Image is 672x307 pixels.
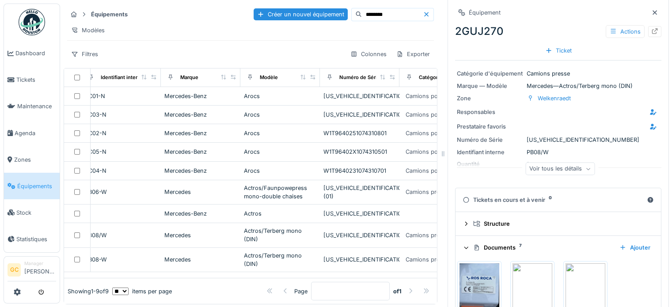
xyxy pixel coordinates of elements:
[4,226,60,252] a: Statistiques
[406,92,478,100] div: Camions porte-conteneurs
[323,209,396,218] div: [US_VEHICLE_IDENTIFICATION_NUMBER]-01
[473,243,612,252] div: Documents
[85,92,157,100] div: PC01-N
[525,163,595,175] div: Voir tous les détails
[8,260,56,281] a: GC Manager[PERSON_NAME]
[85,167,157,175] div: PC04-N
[463,196,643,204] div: Tickets en cours et à venir
[87,10,131,19] strong: Équipements
[16,76,56,84] span: Tickets
[164,110,237,119] div: Mercedes-Benz
[457,82,523,90] div: Marque — Modèle
[457,136,660,144] div: [US_VEHICLE_IDENTIFICATION_NUMBER]
[616,242,654,254] div: Ajouter
[16,235,56,243] span: Statistiques
[85,231,157,239] div: PB08/W
[85,148,157,156] div: PC05-N
[459,216,657,232] summary: Structure
[4,40,60,67] a: Dashboard
[14,155,56,164] span: Zones
[323,148,396,156] div: W1T96402X1074310501
[164,129,237,137] div: Mercedes-Benz
[538,94,571,102] div: Welkenraedt
[112,287,172,296] div: items per page
[8,263,21,277] li: GC
[244,129,316,137] div: Arocs
[323,92,396,100] div: [US_VEHICLE_IDENTIFICATION_NUMBER]
[85,255,157,264] div: PB08-W
[67,24,109,37] div: Modèles
[17,102,56,110] span: Maintenance
[4,93,60,120] a: Maintenance
[15,49,56,57] span: Dashboard
[346,48,391,61] div: Colonnes
[419,74,480,81] div: Catégories d'équipement
[67,48,102,61] div: Filtres
[4,120,60,146] a: Agenda
[85,110,157,119] div: PC03-N
[323,184,396,201] div: [US_VEHICLE_IDENTIFICATION_NUMBER](01)
[4,199,60,226] a: Stock
[323,231,396,239] div: [US_VEHICLE_IDENTIFICATION_NUMBER]
[244,227,316,243] div: Actros/Terberg mono (DIN)
[455,23,661,39] div: 2GUJ270
[19,9,45,35] img: Badge_color-CXgf-gQk.svg
[4,173,60,199] a: Équipements
[473,220,650,228] div: Structure
[406,110,478,119] div: Camions porte-conteneurs
[244,110,316,119] div: Arocs
[392,48,434,61] div: Exporter
[459,192,657,208] summary: Tickets en cours et à venir0
[16,208,56,217] span: Stock
[469,8,501,17] div: Équipement
[294,287,308,296] div: Page
[606,25,645,38] div: Actions
[457,136,523,144] div: Numéro de Série
[164,92,237,100] div: Mercedes-Benz
[457,108,523,116] div: Responsables
[244,209,316,218] div: Actros
[244,251,316,268] div: Actros/Terberg mono (DIN)
[260,74,278,81] div: Modèle
[406,167,478,175] div: Camions porte-conteneurs
[4,146,60,173] a: Zones
[457,82,660,90] div: Mercedes — Actros/Terberg mono (DIN)
[4,67,60,93] a: Tickets
[542,45,575,57] div: Ticket
[339,74,380,81] div: Numéro de Série
[457,148,660,156] div: PB08/W
[164,209,237,218] div: Mercedes-Benz
[406,188,449,196] div: Camions presse
[393,287,402,296] strong: of 1
[457,122,523,131] div: Prestataire favoris
[164,188,237,196] div: Mercedes
[323,110,396,119] div: [US_VEHICLE_IDENTIFICATION_NUMBER]
[457,69,523,78] div: Catégorie d'équipement
[164,255,237,264] div: Mercedes
[323,167,396,175] div: W1T9640231074310701
[323,255,396,264] div: [US_VEHICLE_IDENTIFICATION_NUMBER]
[457,69,660,78] div: Camions presse
[457,94,523,102] div: Zone
[406,129,478,137] div: Camions porte-conteneurs
[164,148,237,156] div: Mercedes-Benz
[101,74,144,81] div: Identifiant interne
[254,8,348,20] div: Créer un nouvel équipement
[164,167,237,175] div: Mercedes-Benz
[244,167,316,175] div: Arocs
[244,92,316,100] div: Arocs
[24,260,56,279] li: [PERSON_NAME]
[457,148,523,156] div: Identifiant interne
[244,184,316,201] div: Actros/Faunpowepress mono-double chaises
[406,255,449,264] div: Camions presse
[24,260,56,267] div: Manager
[244,148,316,156] div: Arocs
[323,129,396,137] div: W1T9640251074310801
[68,287,109,296] div: Showing 1 - 9 of 9
[164,231,237,239] div: Mercedes
[17,182,56,190] span: Équipements
[459,239,657,256] summary: Documents7Ajouter
[406,148,478,156] div: Camions porte-conteneurs
[85,129,157,137] div: PC02-N
[15,129,56,137] span: Agenda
